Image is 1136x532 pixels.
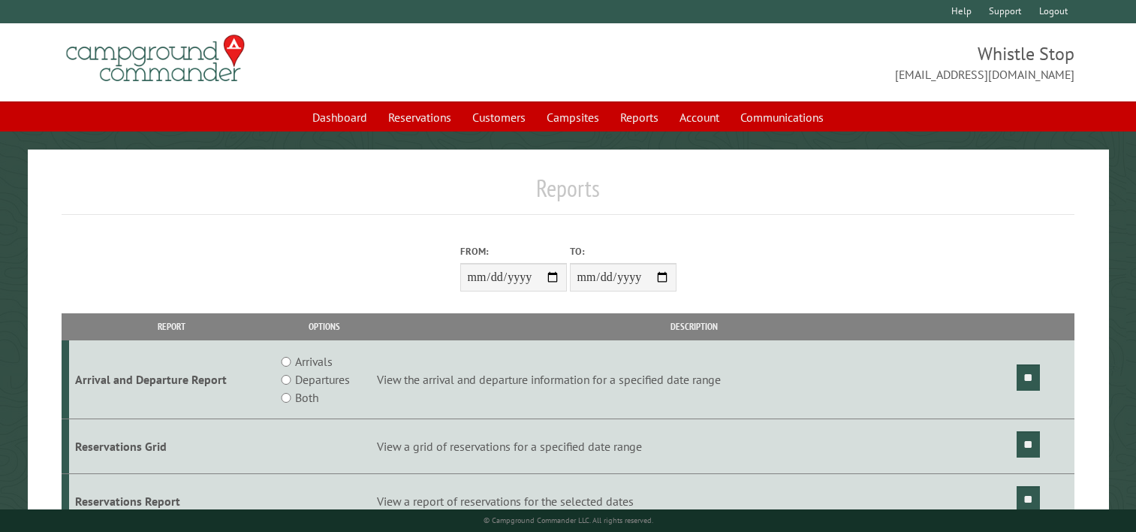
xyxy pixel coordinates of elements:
[375,473,1014,528] td: View a report of reservations for the selected dates
[295,370,350,388] label: Departures
[379,103,460,131] a: Reservations
[295,388,318,407] label: Both
[375,419,1014,474] td: View a grid of reservations for a specified date range
[69,419,275,474] td: Reservations Grid
[375,313,1014,340] th: Description
[295,352,333,370] label: Arrivals
[62,174,1074,215] h1: Reports
[611,103,667,131] a: Reports
[538,103,608,131] a: Campsites
[463,103,535,131] a: Customers
[375,340,1014,419] td: View the arrival and departure information for a specified date range
[275,313,375,340] th: Options
[303,103,376,131] a: Dashboard
[62,29,249,88] img: Campground Commander
[570,244,676,258] label: To:
[731,103,833,131] a: Communications
[69,473,275,528] td: Reservations Report
[69,313,275,340] th: Report
[69,340,275,419] td: Arrival and Departure Report
[568,41,1075,83] span: Whistle Stop [EMAIL_ADDRESS][DOMAIN_NAME]
[484,515,653,525] small: © Campground Commander LLC. All rights reserved.
[460,244,567,258] label: From:
[670,103,728,131] a: Account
